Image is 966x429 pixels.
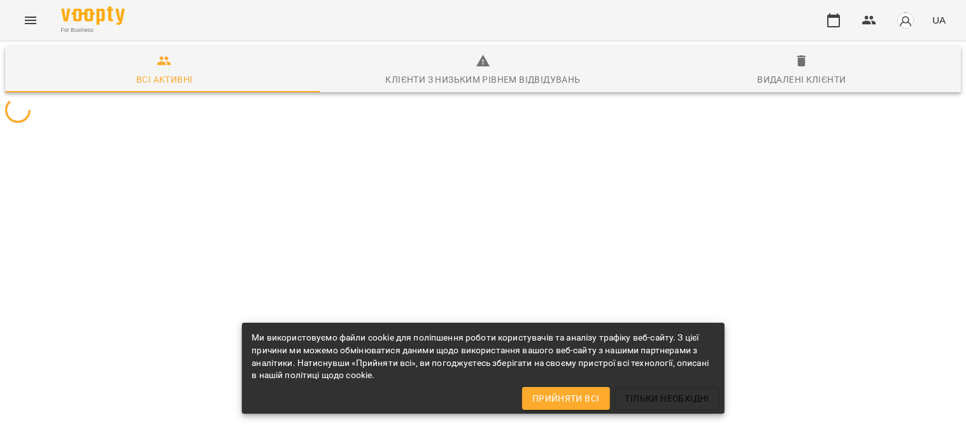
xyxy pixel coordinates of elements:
div: Клієнти з низьким рівнем відвідувань [385,72,580,87]
img: avatar_s.png [897,11,914,29]
button: UA [927,8,951,32]
div: Видалені клієнти [757,72,846,87]
div: Всі активні [136,72,192,87]
span: UA [932,13,946,27]
span: For Business [61,26,125,34]
button: Menu [15,5,46,36]
img: Voopty Logo [61,6,125,25]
